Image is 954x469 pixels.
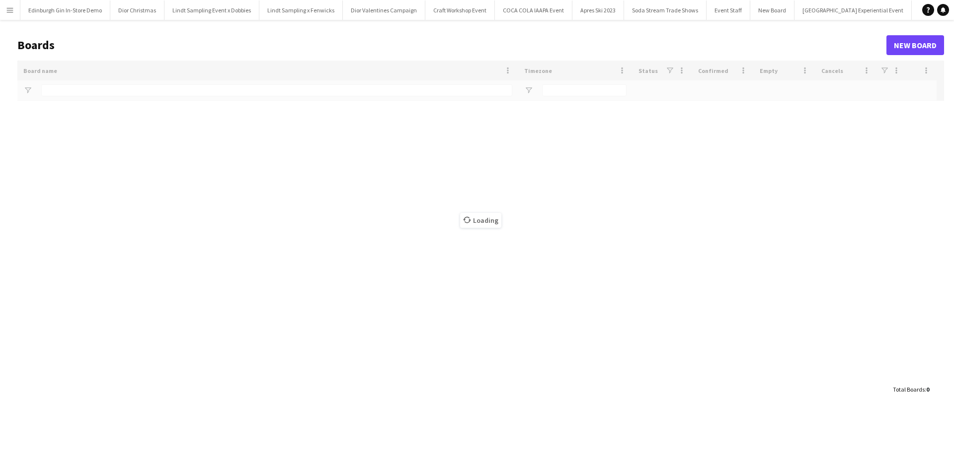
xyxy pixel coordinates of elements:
h1: Boards [17,38,886,53]
button: Apres Ski 2023 [572,0,624,20]
button: Dior Valentines Campaign [343,0,425,20]
button: Edinburgh Gin In-Store Demo [20,0,110,20]
button: [GEOGRAPHIC_DATA] Experiential Event [795,0,912,20]
span: Total Boards [893,386,925,393]
span: 0 [926,386,929,393]
a: New Board [886,35,944,55]
button: New Board [750,0,795,20]
button: Soda Stream Trade Shows [624,0,707,20]
button: COCA COLA IAAPA Event [495,0,572,20]
button: Event Staff [707,0,750,20]
div: : [893,380,929,399]
span: Loading [460,213,501,228]
button: Dior Christmas [110,0,164,20]
button: Lindt Sampling Event x Dobbies [164,0,259,20]
button: Lindt Sampling x Fenwicks [259,0,343,20]
button: Craft Workshop Event [425,0,495,20]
